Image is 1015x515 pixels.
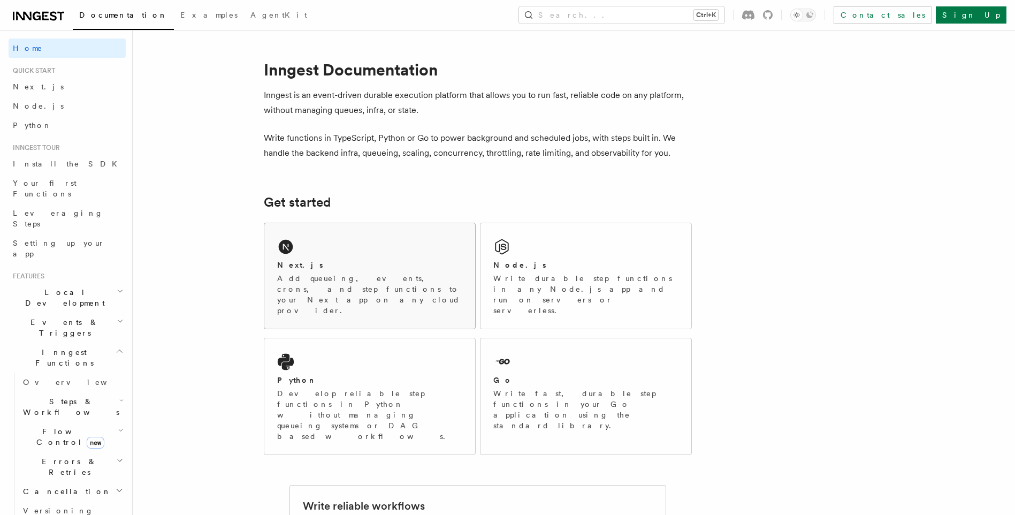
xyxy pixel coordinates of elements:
span: Versioning [23,506,94,515]
h2: Next.js [277,260,323,270]
button: Search...Ctrl+K [519,6,724,24]
span: Cancellation [19,486,111,497]
a: Python [9,116,126,135]
span: Your first Functions [13,179,77,198]
span: Documentation [79,11,167,19]
h1: Inngest Documentation [264,60,692,79]
a: Examples [174,3,244,29]
span: Setting up your app [13,239,105,258]
button: Errors & Retries [19,452,126,482]
h2: Node.js [493,260,546,270]
a: Get started [264,195,331,210]
span: AgentKit [250,11,307,19]
button: Events & Triggers [9,313,126,343]
a: Sign Up [936,6,1006,24]
a: Next.js [9,77,126,96]
kbd: Ctrl+K [694,10,718,20]
p: Write functions in TypeScript, Python or Go to power background and scheduled jobs, with steps bu... [264,131,692,161]
button: Inngest Functions [9,343,126,373]
a: Install the SDK [9,154,126,173]
a: Next.jsAdd queueing, events, crons, and step functions to your Next app on any cloud provider. [264,223,476,329]
p: Add queueing, events, crons, and step functions to your Next app on any cloud provider. [277,273,462,316]
a: Leveraging Steps [9,203,126,233]
a: Contact sales [834,6,932,24]
p: Write durable step functions in any Node.js app and run on servers or serverless. [493,273,678,316]
span: Inngest Functions [9,347,116,368]
h2: Go [493,375,513,385]
p: Write fast, durable step functions in your Go application using the standard library. [493,388,678,431]
span: Errors & Retries [19,456,116,478]
span: Python [13,121,52,130]
span: Features [9,272,44,281]
p: Inngest is an event-driven durable execution platform that allows you to run fast, reliable code ... [264,88,692,118]
span: Flow Control [19,426,118,448]
a: Your first Functions [9,173,126,203]
span: Local Development [9,287,117,308]
a: Home [9,39,126,58]
a: Documentation [73,3,174,30]
button: Toggle dark mode [790,9,816,21]
a: PythonDevelop reliable step functions in Python without managing queueing systems or DAG based wo... [264,338,476,455]
a: Setting up your app [9,233,126,263]
span: Leveraging Steps [13,209,103,228]
span: Install the SDK [13,160,124,168]
span: Events & Triggers [9,317,117,338]
button: Local Development [9,283,126,313]
span: Examples [180,11,238,19]
a: Node.jsWrite durable step functions in any Node.js app and run on servers or serverless. [480,223,692,329]
span: Node.js [13,102,64,110]
span: Inngest tour [9,143,60,152]
button: Flow Controlnew [19,422,126,452]
p: Develop reliable step functions in Python without managing queueing systems or DAG based workflows. [277,388,462,442]
span: Quick start [9,66,55,75]
span: Overview [23,378,133,387]
span: Next.js [13,82,64,91]
button: Steps & Workflows [19,392,126,422]
button: Cancellation [19,482,126,501]
span: Home [13,43,43,54]
a: AgentKit [244,3,314,29]
span: Steps & Workflows [19,396,119,418]
h2: Python [277,375,317,385]
a: Node.js [9,96,126,116]
span: new [87,437,104,449]
h2: Write reliable workflows [303,498,425,513]
a: Overview [19,373,126,392]
a: GoWrite fast, durable step functions in your Go application using the standard library. [480,338,692,455]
